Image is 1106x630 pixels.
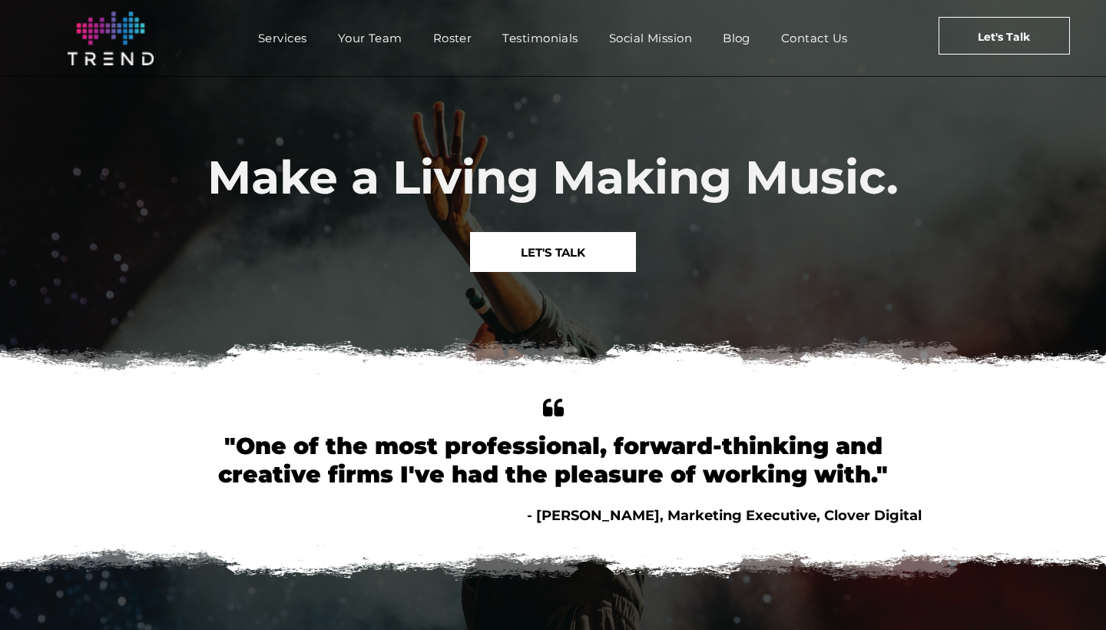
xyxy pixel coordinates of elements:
[521,233,585,272] span: LET'S TALK
[766,27,863,49] a: Contact Us
[323,27,418,49] a: Your Team
[487,27,593,49] a: Testimonials
[418,27,488,49] a: Roster
[218,432,888,489] font: "One of the most professional, forward-thinking and creative firms I've had the pleasure of worki...
[594,27,707,49] a: Social Mission
[707,27,766,49] a: Blog
[207,149,899,205] span: Make a Living Making Music.
[527,507,922,524] span: - [PERSON_NAME], Marketing Executive, Clover Digital
[939,17,1070,55] a: Let's Talk
[243,27,323,49] a: Services
[470,232,636,272] a: LET'S TALK
[68,12,154,65] img: logo
[978,18,1030,56] span: Let's Talk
